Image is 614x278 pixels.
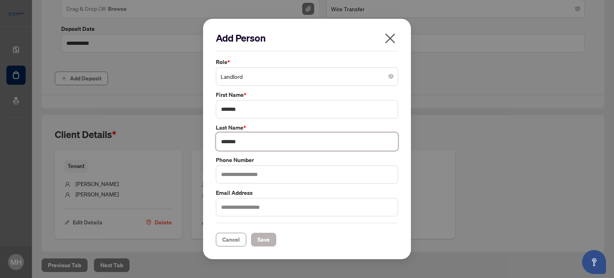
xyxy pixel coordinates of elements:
label: First Name [216,90,398,99]
span: Landlord [221,69,393,84]
span: close-circle [389,74,393,79]
label: Last Name [216,123,398,132]
span: Save [257,233,270,246]
button: Save [251,233,276,246]
span: Cancel [222,233,240,246]
button: Open asap [582,250,606,274]
label: Email Address [216,188,398,197]
h2: Add Person [216,32,398,44]
label: Phone Number [216,156,398,164]
span: close [384,32,397,45]
label: Role [216,58,398,66]
button: Cancel [216,233,246,246]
